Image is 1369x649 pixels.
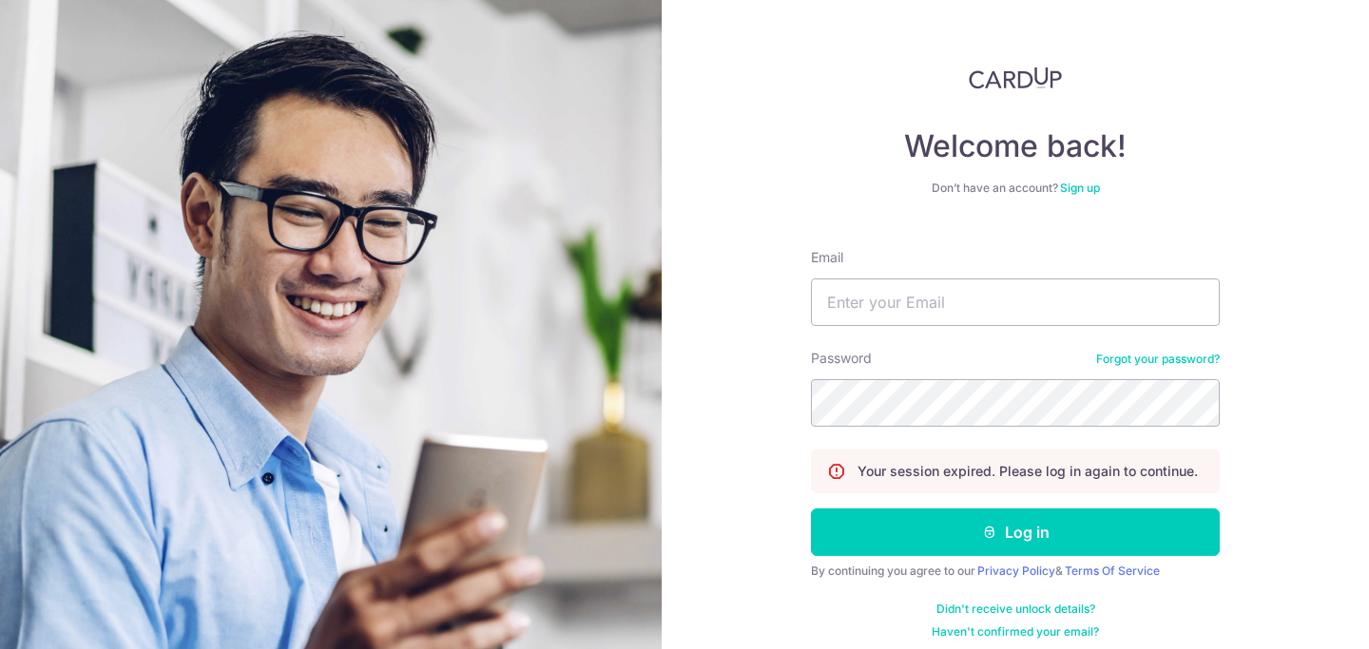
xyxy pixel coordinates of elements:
[811,563,1220,579] div: By continuing you agree to our &
[936,601,1095,617] a: Didn't receive unlock details?
[932,624,1099,639] a: Haven't confirmed your email?
[969,67,1062,89] img: CardUp Logo
[977,563,1055,578] a: Privacy Policy
[811,508,1220,556] button: Log in
[1096,352,1220,367] a: Forgot your password?
[811,248,843,267] label: Email
[858,462,1198,481] p: Your session expired. Please log in again to continue.
[811,349,872,368] label: Password
[1060,181,1100,195] a: Sign up
[811,181,1220,196] div: Don’t have an account?
[811,278,1220,326] input: Enter your Email
[811,127,1220,165] h4: Welcome back!
[1065,563,1160,578] a: Terms Of Service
